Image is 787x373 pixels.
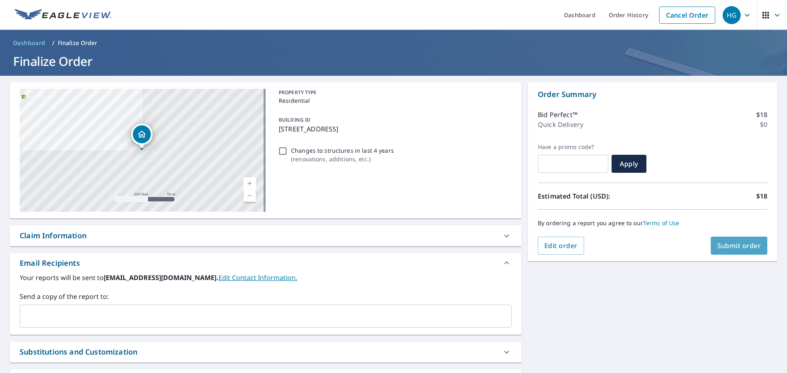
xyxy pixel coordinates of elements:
[20,292,512,301] label: Send a copy of the report to:
[538,89,767,100] p: Order Summary
[20,230,86,241] div: Claim Information
[243,177,256,190] a: Current Level 17, Zoom In
[131,124,152,149] div: Dropped pin, building 1, Residential property, 26 EMERALD RIDGE WHITE CITY SK S4L0B3
[544,241,578,250] span: Edit order
[279,96,508,105] p: Residential
[20,346,137,357] div: Substitutions and Customization
[52,38,55,48] li: /
[279,124,508,134] p: [STREET_ADDRESS]
[538,191,653,201] p: Estimated Total (USD):
[279,116,310,123] p: BUILDING ID
[10,36,777,50] nav: breadcrumb
[13,39,45,47] span: Dashboard
[659,7,715,24] a: Cancel Order
[10,225,521,246] div: Claim Information
[10,36,49,50] a: Dashboard
[104,273,218,282] b: [EMAIL_ADDRESS][DOMAIN_NAME].
[279,89,508,96] p: PROPERTY TYPE
[723,6,741,24] div: HG
[10,53,777,70] h1: Finalize Order
[291,146,394,155] p: Changes to structures in last 4 years
[538,110,578,120] p: Bid Perfect™
[756,191,767,201] p: $18
[20,258,80,269] div: Email Recipients
[538,120,583,129] p: Quick Delivery
[10,341,521,362] div: Substitutions and Customization
[618,159,640,168] span: Apply
[538,219,767,227] p: By ordering a report you agree to our
[20,273,512,283] label: Your reports will be sent to
[760,120,767,129] p: $0
[58,39,98,47] p: Finalize Order
[612,155,646,173] button: Apply
[15,9,111,21] img: EV Logo
[711,237,768,255] button: Submit order
[538,143,608,151] label: Have a promo code?
[643,219,680,227] a: Terms of Use
[243,190,256,202] a: Current Level 17, Zoom Out
[10,253,521,273] div: Email Recipients
[538,237,584,255] button: Edit order
[291,155,394,163] p: ( renovations, additions, etc. )
[717,241,761,250] span: Submit order
[218,273,297,282] a: EditContactInfo
[756,110,767,120] p: $18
